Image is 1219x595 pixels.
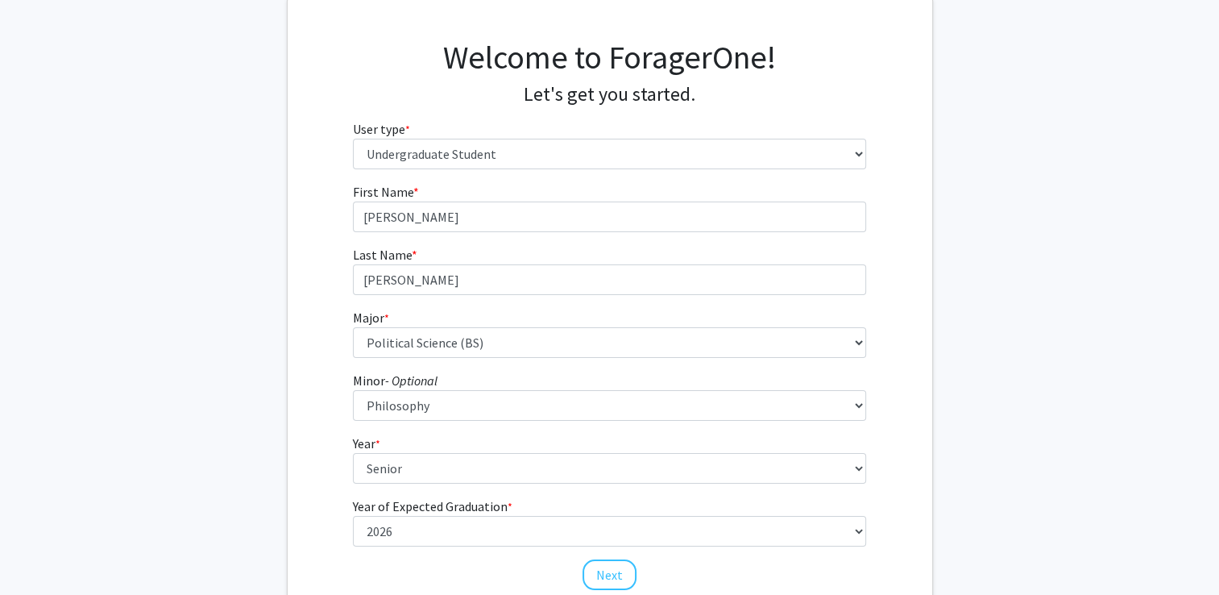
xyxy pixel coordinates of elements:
[12,522,68,583] iframe: Chat
[353,434,380,453] label: Year
[353,247,412,263] span: Last Name
[353,83,866,106] h4: Let's get you started.
[353,119,410,139] label: User type
[353,371,437,390] label: Minor
[353,184,413,200] span: First Name
[353,38,866,77] h1: Welcome to ForagerOne!
[353,497,512,516] label: Year of Expected Graduation
[583,560,636,590] button: Next
[385,372,437,389] i: - Optional
[353,308,389,327] label: Major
